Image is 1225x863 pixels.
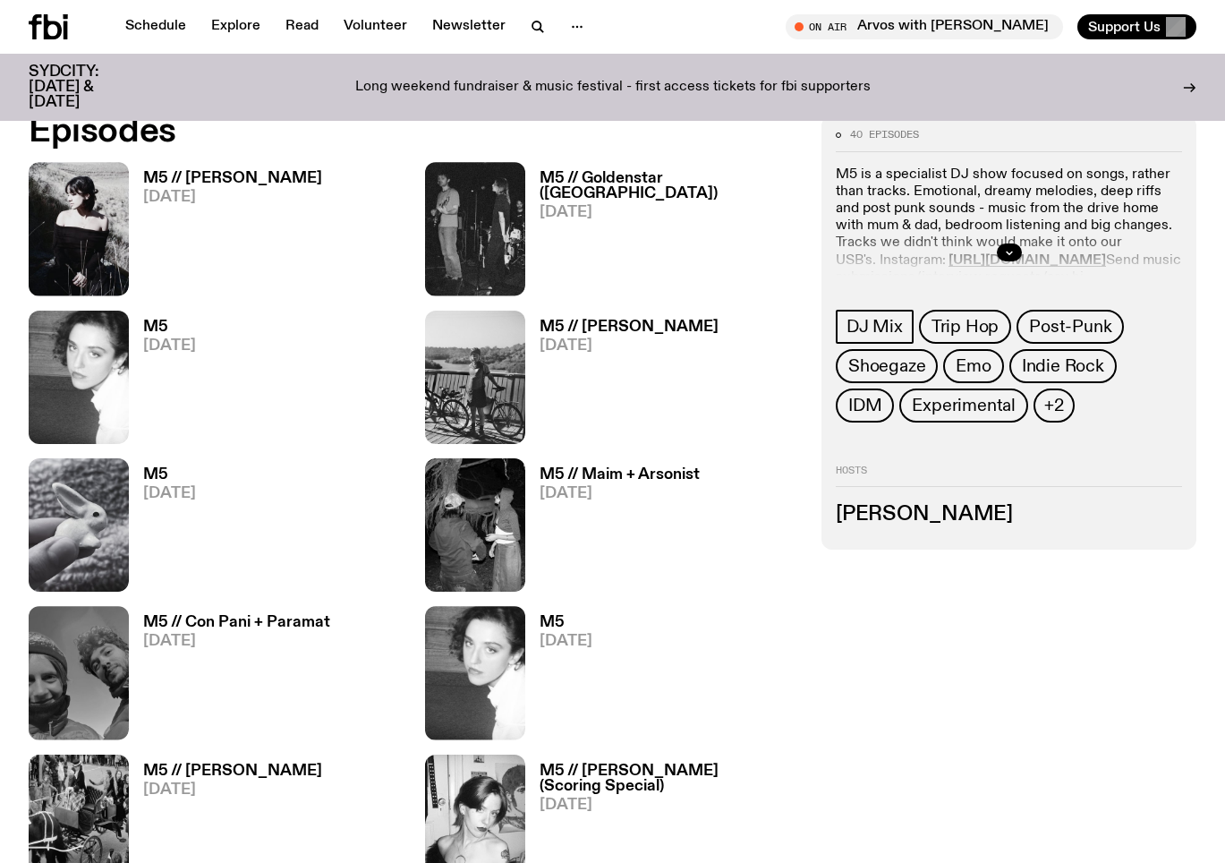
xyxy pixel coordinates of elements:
button: On AirArvos with [PERSON_NAME] [786,14,1063,39]
p: M5 is a specialist DJ show focused on songs, rather than tracks. Emotional, dreamy melodies, deep... [836,167,1182,321]
span: DJ Mix [846,317,903,337]
a: Newsletter [421,14,516,39]
h3: M5 [143,467,196,483]
h2: Hosts [836,466,1182,487]
h3: M5 // Goldenstar ([GEOGRAPHIC_DATA]) [540,171,800,201]
img: A black and white photo of Lilly wearing a white blouse and looking up at the camera. [425,606,525,739]
img: A black and white photo of Lilly wearing a white blouse and looking up at the camera. [29,311,129,444]
span: [DATE] [143,634,330,649]
a: Indie Rock [1009,349,1117,383]
h3: M5 // [PERSON_NAME] [540,320,719,335]
a: M5 // [PERSON_NAME][DATE] [129,171,322,295]
span: [DATE] [540,486,700,501]
h2: Episodes [29,115,800,148]
a: M5 // Maim + Arsonist[DATE] [525,467,700,592]
h3: M5 // [PERSON_NAME] [143,171,322,186]
a: M5[DATE] [525,615,592,739]
span: IDM [848,396,881,415]
span: Shoegaze [848,356,925,376]
a: Read [275,14,329,39]
span: 40 episodes [850,130,919,140]
span: [DATE] [540,634,592,649]
a: Trip Hop [919,310,1011,344]
span: [DATE] [143,782,322,798]
span: Post-Punk [1029,317,1111,337]
a: M5[DATE] [129,467,196,592]
span: Indie Rock [1022,356,1104,376]
a: Volunteer [333,14,418,39]
a: M5[DATE] [129,320,196,444]
a: Schedule [115,14,197,39]
button: Support Us [1077,14,1196,39]
span: Trip Hop [932,317,999,337]
h3: M5 // [PERSON_NAME] [143,764,322,779]
a: M5 // [PERSON_NAME][DATE] [525,320,719,444]
span: +2 [1044,396,1064,415]
h3: M5 // Con Pani + Paramat [143,615,330,630]
a: Emo [943,349,1003,383]
span: Emo [956,356,991,376]
a: Explore [200,14,271,39]
span: [DATE] [540,205,800,220]
h3: M5 [143,320,196,335]
a: DJ Mix [836,310,914,344]
a: M5 // Con Pani + Paramat[DATE] [129,615,330,739]
a: Shoegaze [836,349,938,383]
span: Experimental [912,396,1016,415]
h3: M5 // Maim + Arsonist [540,467,700,483]
span: [DATE] [143,338,196,354]
h3: M5 // [PERSON_NAME] (Scoring Special) [540,764,800,794]
a: M5 // Goldenstar ([GEOGRAPHIC_DATA])[DATE] [525,171,800,295]
span: [DATE] [143,190,322,205]
a: IDM [836,389,894,423]
h3: SYDCITY: [DATE] & [DATE] [29,64,143,110]
button: +2 [1034,389,1075,423]
span: [DATE] [540,798,800,813]
span: [DATE] [143,486,196,501]
h3: [PERSON_NAME] [836,505,1182,525]
p: Long weekend fundraiser & music festival - first access tickets for fbi supporters [355,80,871,96]
span: [DATE] [540,338,719,354]
a: Experimental [899,389,1028,423]
span: Support Us [1088,19,1161,35]
a: Post-Punk [1017,310,1124,344]
h3: M5 [540,615,592,630]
